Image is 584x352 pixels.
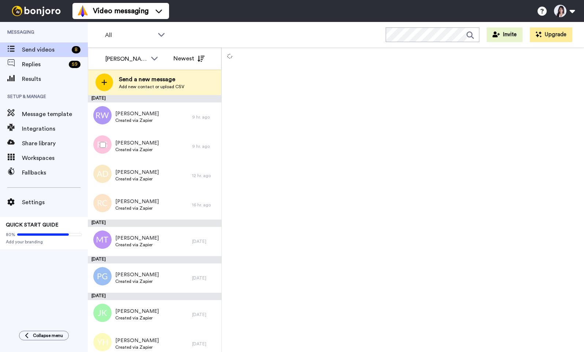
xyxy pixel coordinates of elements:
[6,232,15,237] span: 80%
[93,106,112,124] img: rw.png
[192,143,218,149] div: 9 hr. ago
[115,308,159,315] span: [PERSON_NAME]
[115,271,159,278] span: [PERSON_NAME]
[22,60,66,69] span: Replies
[192,202,218,208] div: 16 hr. ago
[88,220,221,227] div: [DATE]
[115,315,159,321] span: Created via Zapier
[192,341,218,347] div: [DATE]
[115,242,159,248] span: Created via Zapier
[168,51,210,66] button: Newest
[115,147,159,153] span: Created via Zapier
[105,31,154,40] span: All
[115,235,159,242] span: [PERSON_NAME]
[93,304,112,322] img: jk.png
[22,168,88,177] span: Fallbacks
[9,6,64,16] img: bj-logo-header-white.svg
[22,139,88,148] span: Share library
[22,198,88,207] span: Settings
[115,205,159,211] span: Created via Zapier
[192,312,218,318] div: [DATE]
[22,75,88,83] span: Results
[487,27,523,42] button: Invite
[93,194,112,212] img: rc.png
[72,46,81,53] div: 8
[115,337,159,344] span: [PERSON_NAME]
[192,114,218,120] div: 9 hr. ago
[192,275,218,281] div: [DATE]
[93,231,112,249] img: mt.png
[93,165,112,183] img: ad.png
[22,154,88,162] span: Workspaces
[192,173,218,179] div: 12 hr. ago
[19,331,69,340] button: Collapse menu
[93,267,112,285] img: pg.png
[115,139,159,147] span: [PERSON_NAME]
[88,95,221,102] div: [DATE]
[192,239,218,244] div: [DATE]
[22,45,69,54] span: Send videos
[93,333,112,351] img: yh.png
[69,61,81,68] div: 59
[88,256,221,263] div: [DATE]
[22,110,88,119] span: Message template
[6,239,82,245] span: Add your branding
[33,333,63,338] span: Collapse menu
[115,278,159,284] span: Created via Zapier
[530,27,572,42] button: Upgrade
[115,110,159,117] span: [PERSON_NAME]
[77,5,89,17] img: vm-color.svg
[119,75,184,84] span: Send a new message
[6,222,59,228] span: QUICK START GUIDE
[88,293,221,300] div: [DATE]
[22,124,88,133] span: Integrations
[93,6,149,16] span: Video messaging
[115,344,159,350] span: Created via Zapier
[115,169,159,176] span: [PERSON_NAME]
[119,84,184,90] span: Add new contact or upload CSV
[115,176,159,182] span: Created via Zapier
[115,117,159,123] span: Created via Zapier
[105,55,147,63] div: [PERSON_NAME]
[115,198,159,205] span: [PERSON_NAME]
